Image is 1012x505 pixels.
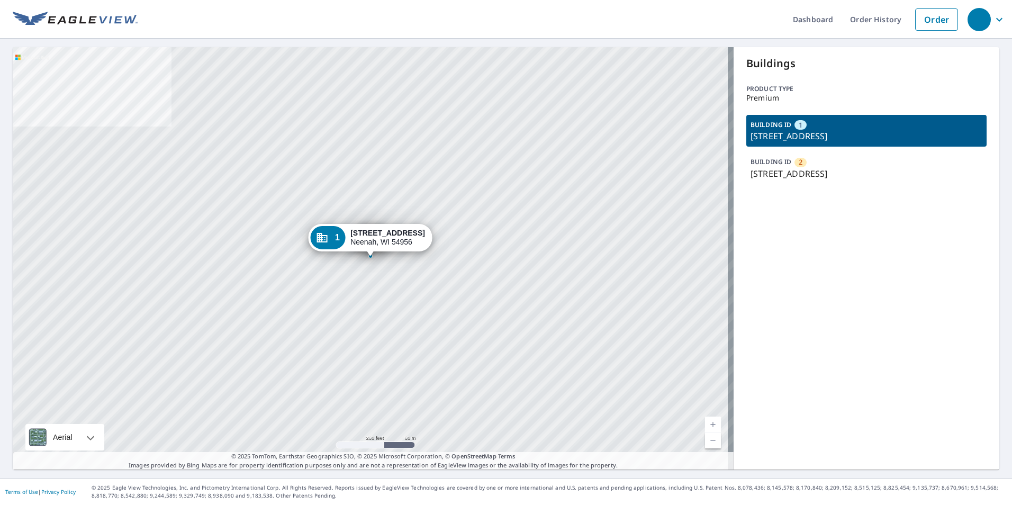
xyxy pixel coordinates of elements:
a: OpenStreetMap [451,452,496,460]
p: BUILDING ID [751,157,791,166]
span: © 2025 TomTom, Earthstar Geographics SIO, © 2025 Microsoft Corporation, © [231,452,516,461]
div: Aerial [25,424,104,450]
p: Premium [746,94,987,102]
span: 2 [799,157,802,167]
a: Order [915,8,958,31]
p: BUILDING ID [751,120,791,129]
div: Aerial [50,424,76,450]
div: Dropped pin, building 1, Commercial property, 444 Maple Ln Neenah, WI 54956 [308,224,432,257]
img: EV Logo [13,12,138,28]
p: | [5,489,76,495]
span: 1 [799,120,802,130]
p: Images provided by Bing Maps are for property identification purposes only and are not a represen... [13,452,734,470]
p: © 2025 Eagle View Technologies, Inc. and Pictometry International Corp. All Rights Reserved. Repo... [92,484,1007,500]
strong: [STREET_ADDRESS] [350,229,425,237]
a: Terms of Use [5,488,38,495]
p: Buildings [746,56,987,71]
a: Current Level 17, Zoom Out [705,432,721,448]
div: Neenah, WI 54956 [350,229,425,247]
a: Terms [498,452,516,460]
a: Current Level 17, Zoom In [705,417,721,432]
a: Privacy Policy [41,488,76,495]
p: [STREET_ADDRESS] [751,130,982,142]
p: Product type [746,84,987,94]
p: [STREET_ADDRESS] [751,167,982,180]
span: 1 [335,233,340,241]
